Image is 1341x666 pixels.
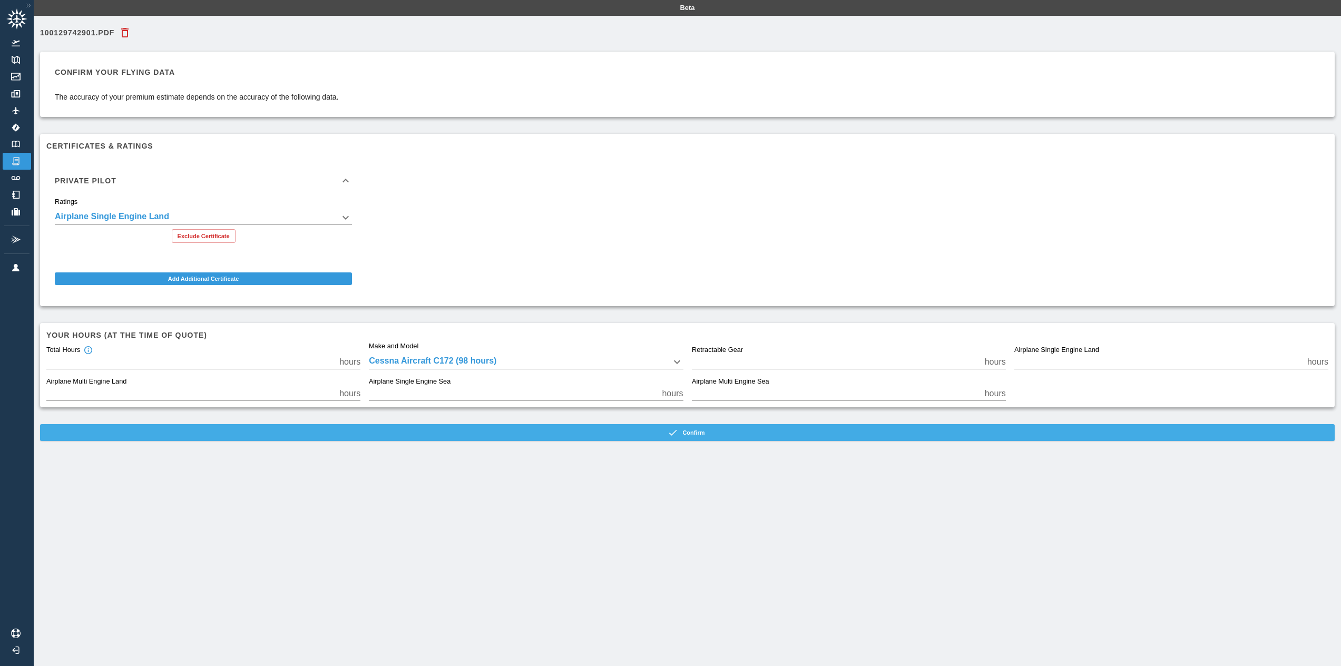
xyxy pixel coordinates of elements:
button: Confirm [40,424,1335,441]
label: Airplane Single Engine Sea [369,377,451,387]
p: hours [985,387,1006,400]
p: hours [339,356,360,368]
p: The accuracy of your premium estimate depends on the accuracy of the following data. [55,92,339,102]
h6: Your hours (at the time of quote) [46,329,1328,341]
div: Private Pilot [46,198,360,251]
label: Ratings [55,197,77,207]
h6: Confirm your flying data [55,66,339,78]
div: Total Hours [46,346,93,355]
p: hours [985,356,1006,368]
h6: 100129742901.pdf [40,29,114,36]
div: Cessna Aircraft C172 (98 hours) [369,355,683,369]
p: hours [339,387,360,400]
button: Add Additional Certificate [55,272,352,285]
h6: Certificates & Ratings [46,140,1328,152]
label: Airplane Multi Engine Sea [692,377,769,387]
div: Airplane Single Engine Land [55,210,352,225]
label: Airplane Single Engine Land [1014,346,1099,355]
label: Retractable Gear [692,346,743,355]
div: Private Pilot [46,164,360,198]
h6: Private Pilot [55,177,116,184]
label: Airplane Multi Engine Land [46,377,126,387]
p: hours [662,387,683,400]
svg: Total hours in fixed-wing aircraft [83,346,93,355]
button: Exclude Certificate [172,229,236,243]
label: Make and Model [369,341,418,351]
p: hours [1307,356,1328,368]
